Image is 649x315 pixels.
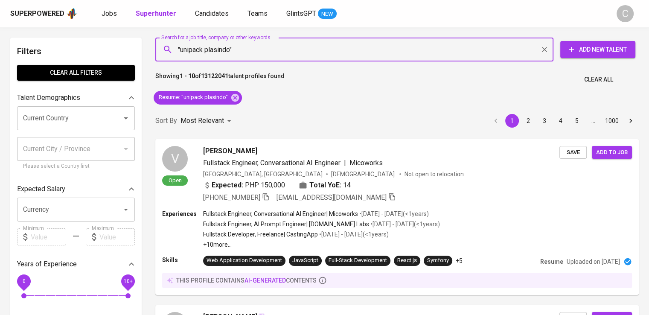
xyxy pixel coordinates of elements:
span: Teams [247,9,268,17]
span: Micoworks [349,159,383,167]
span: [DEMOGRAPHIC_DATA] [331,170,396,178]
b: Total YoE: [309,180,341,190]
span: Candidates [195,9,229,17]
p: +10 more ... [203,240,440,249]
button: Open [120,204,132,216]
button: Go to page 5 [570,114,584,128]
div: Most Relevant [180,113,234,129]
img: app logo [66,7,78,20]
button: Go to page 4 [554,114,568,128]
p: Showing of talent profiles found [155,72,285,87]
span: 14 [343,180,351,190]
span: Open [165,177,185,184]
div: PHP 150,000 [203,180,285,190]
p: Not open to relocation [405,170,464,178]
a: GlintsGPT NEW [286,9,337,19]
div: Years of Experience [17,256,135,273]
p: Talent Demographics [17,93,80,103]
p: this profile contains contents [176,276,317,285]
span: | [344,158,346,168]
p: Uploaded on [DATE] [567,257,620,266]
span: Add New Talent [567,44,629,55]
span: Jobs [102,9,117,17]
p: • [DATE] - [DATE] ( <1 years ) [358,210,429,218]
div: V [162,146,188,172]
div: Expected Salary [17,181,135,198]
div: Full-Stack Development [329,257,387,265]
p: Years of Experience [17,259,77,269]
p: Resume [540,257,563,266]
p: Expected Salary [17,184,65,194]
span: 0 [22,278,25,284]
p: • [DATE] - [DATE] ( <1 years ) [318,230,389,239]
p: +5 [456,257,463,265]
button: Save [559,146,587,159]
span: Add to job [596,148,628,157]
div: Web Application Development [207,257,282,265]
span: [EMAIL_ADDRESS][DOMAIN_NAME] [276,193,387,201]
span: Fullstack Engineer, Conversational AI Engineer [203,159,341,167]
h6: Filters [17,44,135,58]
span: Save [564,148,582,157]
b: 1 - 10 [180,73,195,79]
p: Fullstack Engineer, Conversational AI Engineer | Micoworks [203,210,358,218]
b: Superhunter [136,9,176,17]
button: Clear All filters [17,65,135,81]
button: Add to job [592,146,632,159]
a: Jobs [102,9,119,19]
p: • [DATE] - [DATE] ( <1 years ) [369,220,440,228]
div: Talent Demographics [17,89,135,106]
span: GlintsGPT [286,9,316,17]
nav: pagination navigation [488,114,639,128]
input: Value [99,228,135,245]
button: page 1 [505,114,519,128]
b: Expected: [212,180,243,190]
a: Teams [247,9,269,19]
button: Go to page 2 [521,114,535,128]
div: C [617,5,634,22]
span: AI-generated [244,277,286,284]
button: Clear [538,44,550,55]
div: [GEOGRAPHIC_DATA], [GEOGRAPHIC_DATA] [203,170,323,178]
span: [PHONE_NUMBER] [203,193,260,201]
p: Skills [162,256,203,264]
a: Superpoweredapp logo [10,7,78,20]
input: Value [31,228,66,245]
span: Clear All filters [24,67,128,78]
button: Clear All [581,72,617,87]
a: VOpen[PERSON_NAME]Fullstack Engineer, Conversational AI Engineer|Micoworks[GEOGRAPHIC_DATA], [GEO... [155,139,639,295]
button: Open [120,112,132,124]
a: Superhunter [136,9,178,19]
span: 10+ [123,278,132,284]
span: [PERSON_NAME] [203,146,257,156]
div: Symfony [427,257,449,265]
p: Fullstack Developer, Freelance | CastingApp [203,230,318,239]
p: Please select a Country first [23,162,129,171]
div: Resume: "unipack plasindo" [154,91,242,105]
span: Clear All [584,74,613,85]
button: Add New Talent [560,41,635,58]
p: Most Relevant [180,116,224,126]
div: … [586,117,600,125]
p: Sort By [155,116,177,126]
button: Go to page 3 [538,114,551,128]
p: Fullstack Engineer, AI Prompt Engineer | [DOMAIN_NAME] Labs [203,220,369,228]
button: Go to page 1000 [602,114,621,128]
div: JavaScript [292,257,318,265]
a: Candidates [195,9,230,19]
div: React.js [397,257,417,265]
p: Experiences [162,210,203,218]
button: Go to next page [624,114,637,128]
b: 13122041 [201,73,228,79]
span: NEW [318,10,337,18]
div: Superpowered [10,9,64,19]
span: Resume : "unipack plasindo" [154,93,233,102]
